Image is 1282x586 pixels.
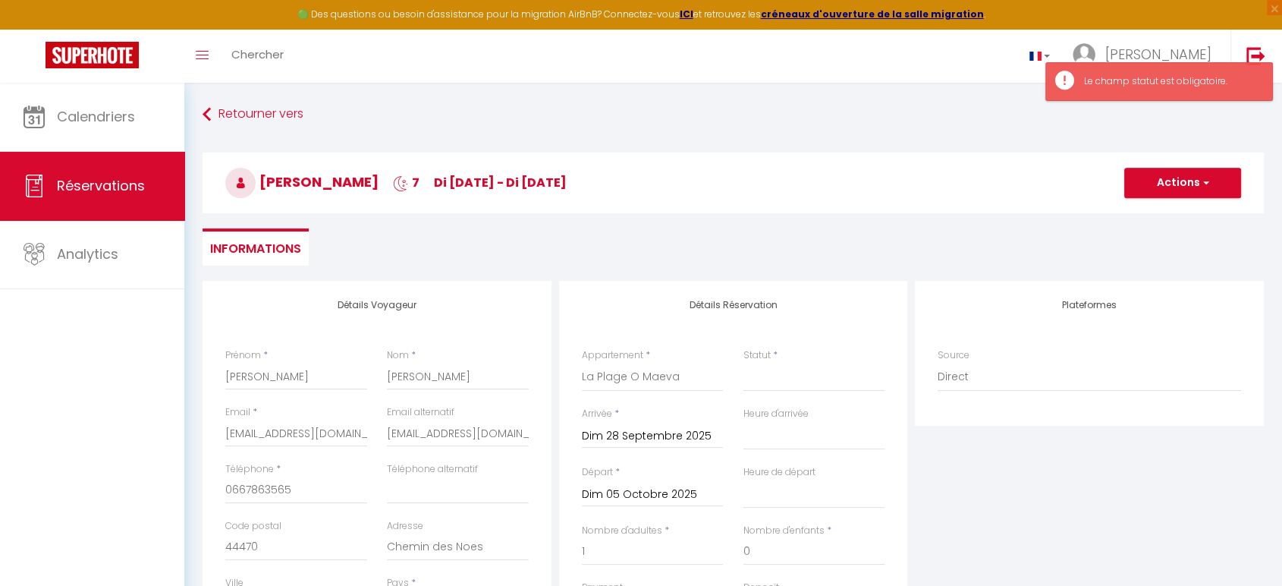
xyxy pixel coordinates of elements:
label: Source [938,348,969,363]
span: Chercher [231,46,284,62]
label: Nombre d'enfants [743,524,825,538]
h4: Plateformes [938,300,1241,310]
img: logout [1246,46,1265,65]
label: Appartement [582,348,643,363]
a: ICI [680,8,693,20]
span: di [DATE] - di [DATE] [434,174,567,191]
label: Code postal [225,519,281,534]
label: Téléphone alternatif [387,462,478,477]
span: 7 [393,174,419,191]
label: Heure de départ [743,465,815,480]
div: Le champ statut est obligatoire. [1084,74,1257,89]
label: Téléphone [225,462,274,477]
label: Nom [387,348,409,363]
span: [PERSON_NAME] [225,172,379,191]
label: Départ [582,465,613,480]
button: Actions [1124,168,1241,198]
img: Super Booking [46,42,139,68]
button: Ouvrir le widget de chat LiveChat [12,6,58,52]
h4: Détails Réservation [582,300,885,310]
label: Arrivée [582,407,612,421]
label: Adresse [387,519,423,534]
h4: Détails Voyageur [225,300,529,310]
a: Chercher [220,30,295,83]
span: [PERSON_NAME] [1105,45,1211,64]
a: ... [PERSON_NAME] [1061,30,1230,83]
label: Statut [743,348,771,363]
label: Nombre d'adultes [582,524,662,538]
a: créneaux d'ouverture de la salle migration [761,8,984,20]
span: Analytics [57,244,118,263]
label: Email [225,405,250,420]
a: Retourner vers [203,101,1264,128]
span: Réservations [57,176,145,195]
img: ... [1073,43,1095,66]
label: Prénom [225,348,261,363]
li: Informations [203,228,309,266]
label: Heure d'arrivée [743,407,809,421]
span: Calendriers [57,107,135,126]
label: Email alternatif [387,405,454,420]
